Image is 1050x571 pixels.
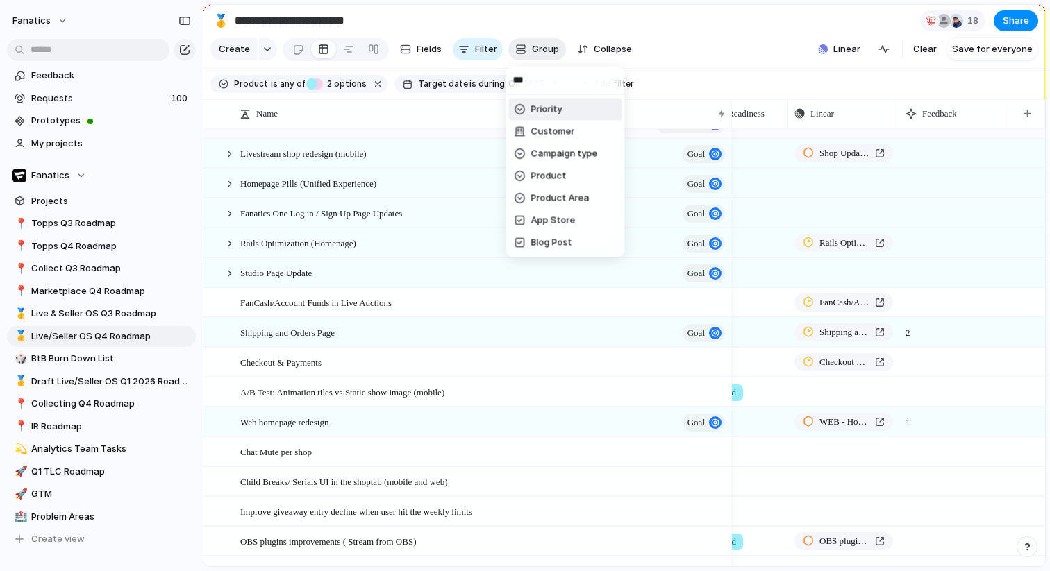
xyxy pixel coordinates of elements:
span: Priority [531,103,562,117]
span: Product [531,169,567,183]
span: Customer [531,125,575,139]
span: App Store [531,214,576,228]
span: Campaign type [531,147,598,161]
span: Blog Post [531,236,572,250]
span: Product Area [531,191,590,205]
